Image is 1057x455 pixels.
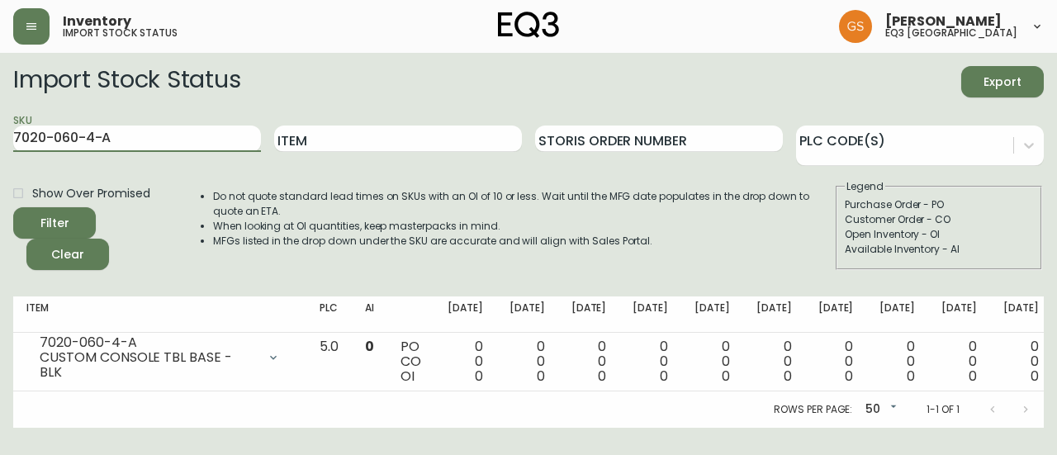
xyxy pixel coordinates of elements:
[475,367,483,386] span: 0
[941,339,977,384] div: 0 0
[401,339,421,384] div: PO CO
[974,72,1031,92] span: Export
[845,242,1033,257] div: Available Inventory - AI
[845,212,1033,227] div: Customer Order - CO
[839,10,872,43] img: 6b403d9c54a9a0c30f681d41f5fc2571
[365,337,374,356] span: 0
[694,339,730,384] div: 0 0
[907,367,915,386] span: 0
[990,296,1052,333] th: [DATE]
[818,339,854,384] div: 0 0
[756,339,792,384] div: 0 0
[571,339,607,384] div: 0 0
[722,367,730,386] span: 0
[213,219,834,234] li: When looking at OI quantities, keep masterpacks in mind.
[40,213,69,234] div: Filter
[63,15,131,28] span: Inventory
[845,227,1033,242] div: Open Inventory - OI
[510,339,545,384] div: 0 0
[928,296,990,333] th: [DATE]
[969,367,977,386] span: 0
[558,296,620,333] th: [DATE]
[633,339,668,384] div: 0 0
[961,66,1044,97] button: Export
[927,402,960,417] p: 1-1 of 1
[13,296,306,333] th: Item
[434,296,496,333] th: [DATE]
[598,367,606,386] span: 0
[26,339,293,376] div: 7020-060-4-ACUSTOM CONSOLE TBL BASE - BLK
[496,296,558,333] th: [DATE]
[859,396,900,424] div: 50
[306,333,352,391] td: 5.0
[498,12,559,38] img: logo
[845,179,885,194] legend: Legend
[213,189,834,219] li: Do not quote standard lead times on SKUs with an OI of 10 or less. Wait until the MFG date popula...
[774,402,852,417] p: Rows per page:
[845,367,853,386] span: 0
[40,335,257,350] div: 7020-060-4-A
[40,350,257,380] div: CUSTOM CONSOLE TBL BASE - BLK
[352,296,387,333] th: AI
[26,239,109,270] button: Clear
[32,185,150,202] span: Show Over Promised
[40,244,96,265] span: Clear
[448,339,483,384] div: 0 0
[885,28,1017,38] h5: eq3 [GEOGRAPHIC_DATA]
[784,367,792,386] span: 0
[743,296,805,333] th: [DATE]
[845,197,1033,212] div: Purchase Order - PO
[537,367,545,386] span: 0
[866,296,928,333] th: [DATE]
[1031,367,1039,386] span: 0
[213,234,834,249] li: MFGs listed in the drop down under the SKU are accurate and will align with Sales Portal.
[879,339,915,384] div: 0 0
[13,207,96,239] button: Filter
[885,15,1002,28] span: [PERSON_NAME]
[63,28,178,38] h5: import stock status
[660,367,668,386] span: 0
[681,296,743,333] th: [DATE]
[805,296,867,333] th: [DATE]
[306,296,352,333] th: PLC
[13,66,240,97] h2: Import Stock Status
[619,296,681,333] th: [DATE]
[1003,339,1039,384] div: 0 0
[401,367,415,386] span: OI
